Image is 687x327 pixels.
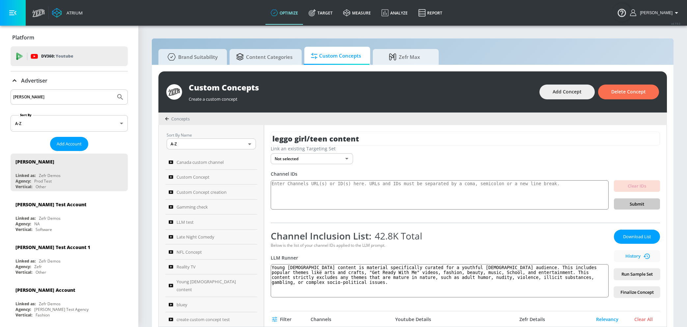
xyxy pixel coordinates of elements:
div: Zefr Details [477,316,588,322]
div: Agency: [15,264,31,269]
button: Finalize Concept [614,287,660,298]
span: Filter [273,315,291,324]
div: Vertical: [15,227,32,232]
div: Create a custom concept [189,93,533,102]
label: Sort By [19,113,33,117]
button: Filter [271,314,294,326]
div: [PERSON_NAME] AccountLinked as:Zefr DemosAgency:[PERSON_NAME] Test AgencyVertical:Fashion [11,282,128,319]
button: Add Account [50,137,88,151]
div: Software [36,227,52,232]
div: Concepts [165,116,190,122]
div: Linked as: [15,215,36,221]
div: Linked as: [15,301,36,307]
a: Gamming check [165,200,257,215]
div: Zefr Demos [39,258,61,264]
div: [PERSON_NAME] Test Account 1Linked as:Zefr DemosAgency:ZefrVertical:Other [11,239,128,277]
div: Link an existing Targeting Set [271,145,660,152]
div: [PERSON_NAME] [15,159,54,165]
div: [PERSON_NAME] Test Agency [34,307,89,312]
span: Content Categories [236,49,292,65]
textarea: Young [DEMOGRAPHIC_DATA] content is material specifically curated for a youthful [DEMOGRAPHIC_DAT... [271,264,609,297]
a: Young [DEMOGRAPHIC_DATA] content [165,274,257,297]
div: Zefr [34,264,42,269]
div: Relevancy [591,316,624,322]
div: Atrium [64,10,83,16]
div: Vertical: [15,269,32,275]
a: Report [413,1,448,25]
span: History [617,252,657,260]
div: Zefr Demos [39,173,61,178]
div: Below is the list of your channel IDs applied to the LLM prompt. [271,242,609,248]
p: Advertiser [21,77,47,84]
div: A-Z [11,115,128,132]
div: Agency: [15,221,31,227]
span: Concepts [171,116,190,122]
span: Clear IDs [619,182,655,190]
button: Clear IDs [614,180,660,192]
div: [PERSON_NAME] Account [15,287,75,293]
a: LLM test [165,214,257,230]
div: LLM Runner [271,255,609,261]
span: Gamming check [177,203,208,211]
span: login as: veronica.hernandez@zefr.com [637,11,673,15]
input: Search by name [13,93,113,101]
div: Agency: [15,307,31,312]
div: Youtube Details [353,316,473,322]
div: Clear All [627,316,660,322]
div: Channel IDs [271,171,660,177]
div: Linked as: [15,258,36,264]
div: A-Z [167,138,256,149]
span: Young [DEMOGRAPHIC_DATA] content [177,278,245,293]
a: measure [338,1,376,25]
a: Target [303,1,338,25]
div: NA [34,221,40,227]
span: v 4.19.0 [671,22,680,25]
a: Reality TV [165,260,257,275]
div: [PERSON_NAME]Linked as:Zefr DemosAgency:Prod TestVertical:Other [11,154,128,191]
div: Zefr Demos [39,301,61,307]
span: LLM test [177,218,194,226]
div: Linked as: [15,173,36,178]
div: Platform [11,28,128,47]
div: Zefr Demos [39,215,61,221]
span: Reality TV [177,263,196,271]
span: Finalize Concept [619,289,655,296]
p: Youtube [56,53,73,60]
button: History [614,250,660,262]
div: Other [36,269,46,275]
span: Canada custom channel [177,158,224,166]
button: Submit Search [113,90,127,104]
span: Add Account [57,140,82,148]
div: [PERSON_NAME] Test Account 1 [15,244,90,250]
button: Open Resource Center [613,3,631,22]
a: Atrium [52,8,83,18]
a: Analyze [376,1,413,25]
div: Vertical: [15,184,32,189]
span: bluey [177,301,187,309]
button: Add Concept [539,85,595,99]
div: Custom Concepts [189,82,533,93]
a: Late Night Comedy [165,230,257,245]
span: Custom Concepts [311,48,361,64]
span: NFL Concept [177,248,202,256]
div: Other [36,184,46,189]
div: [PERSON_NAME] Test AccountLinked as:Zefr DemosAgency:NAVertical:Software [11,196,128,234]
a: Custom Concept [165,170,257,185]
a: bluey [165,297,257,312]
span: Custom Concept [177,173,209,181]
span: Late Night Comedy [177,233,214,241]
div: Channels [311,316,331,322]
button: Delete Concept [598,85,659,99]
div: [PERSON_NAME] Test Account [15,201,86,208]
span: Custom Concept creation [177,188,227,196]
div: DV360: Youtube [11,46,128,66]
p: Sort By Name [167,132,256,138]
span: Add Concept [553,88,582,96]
button: Run Sample Set [614,268,660,280]
div: Prod Test [34,178,52,184]
span: Brand Suitability [165,49,218,65]
button: Download List [614,230,660,244]
a: NFL Concept [165,244,257,260]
